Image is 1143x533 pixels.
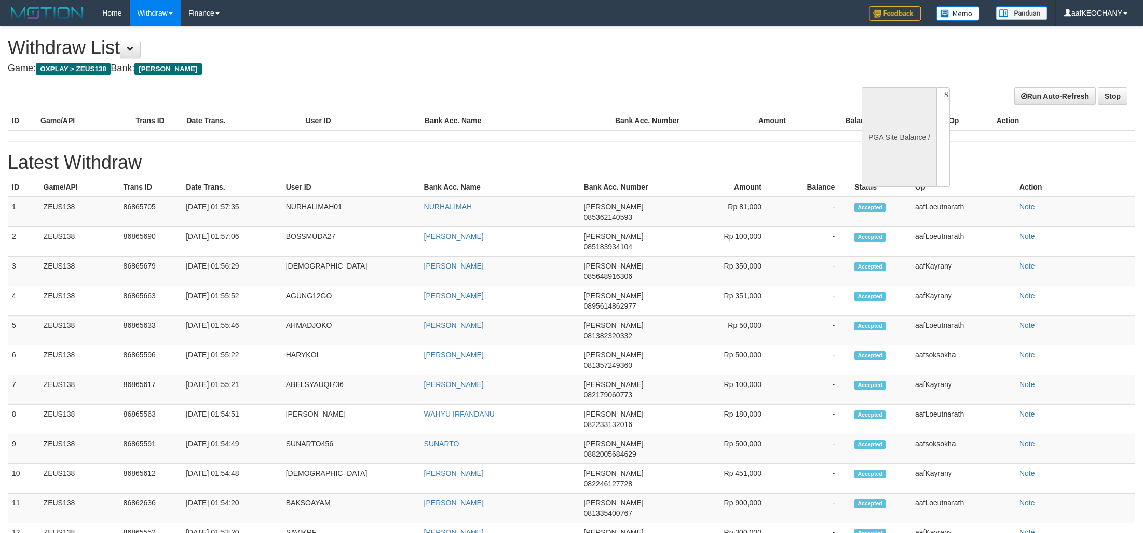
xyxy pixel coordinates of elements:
td: ZEUS138 [39,227,119,257]
a: [PERSON_NAME] [424,262,484,270]
td: - [777,257,850,286]
td: 5 [8,316,39,345]
span: [PERSON_NAME] [584,499,644,507]
span: [PERSON_NAME] [134,63,201,75]
a: Run Auto-Refresh [1014,87,1096,105]
img: MOTION_logo.png [8,5,87,21]
th: Game/API [39,178,119,197]
a: [PERSON_NAME] [424,291,484,300]
td: aafLoeutnarath [911,227,1015,257]
td: [DATE] 01:54:48 [182,464,282,494]
td: 86862636 [119,494,182,523]
span: 0882005684629 [584,450,636,458]
td: BAKSOAYAM [282,494,420,523]
td: [DATE] 01:55:46 [182,316,282,345]
span: Accepted [854,262,886,271]
td: ZEUS138 [39,345,119,375]
td: 86865563 [119,405,182,434]
td: 8 [8,405,39,434]
td: [DATE] 01:55:52 [182,286,282,316]
td: Rp 180,000 [685,405,777,434]
th: User ID [302,111,420,130]
a: [PERSON_NAME] [424,469,484,477]
td: 3 [8,257,39,286]
td: [DATE] 01:54:20 [182,494,282,523]
span: Accepted [854,381,886,390]
th: Date Trans. [182,178,282,197]
td: 11 [8,494,39,523]
a: Note [1019,262,1035,270]
td: [DATE] 01:56:29 [182,257,282,286]
span: [PERSON_NAME] [584,410,644,418]
a: WAHYU IRFANDANU [424,410,495,418]
td: 2 [8,227,39,257]
span: 085648916306 [584,272,632,281]
td: [DATE] 01:57:06 [182,227,282,257]
div: PGA Site Balance / [862,87,936,187]
span: [PERSON_NAME] [584,232,644,241]
th: Date Trans. [182,111,301,130]
a: Note [1019,410,1035,418]
span: 081382320332 [584,331,632,340]
td: aafsoksokha [911,345,1015,375]
td: AHMADJOKO [282,316,420,345]
a: [PERSON_NAME] [424,499,484,507]
a: Note [1019,321,1035,329]
td: - [777,494,850,523]
a: Note [1019,351,1035,359]
td: ZEUS138 [39,257,119,286]
a: SUNARTO [424,439,459,448]
td: - [777,316,850,345]
th: Status [850,178,911,197]
td: 86865690 [119,227,182,257]
th: Op [911,178,1015,197]
td: 86865633 [119,316,182,345]
td: 10 [8,464,39,494]
td: HARYKOI [282,345,420,375]
th: Bank Acc. Name [420,111,611,130]
span: [PERSON_NAME] [584,351,644,359]
td: aafLoeutnarath [911,197,1015,227]
th: ID [8,111,36,130]
span: Accepted [854,292,886,301]
td: 86865596 [119,345,182,375]
h4: Game: Bank: [8,63,752,74]
span: 085183934104 [584,243,632,251]
td: ZEUS138 [39,286,119,316]
h1: Latest Withdraw [8,152,1135,173]
span: [PERSON_NAME] [584,203,644,211]
td: - [777,405,850,434]
td: 86865612 [119,464,182,494]
td: aafKayrany [911,257,1015,286]
td: Rp 500,000 [685,345,777,375]
th: Bank Acc. Number [580,178,685,197]
td: AGUNG12GO [282,286,420,316]
td: [DATE] 01:55:22 [182,345,282,375]
a: Note [1019,469,1035,477]
td: - [777,286,850,316]
span: Accepted [854,440,886,449]
td: BOSSMUDA27 [282,227,420,257]
a: Note [1019,439,1035,448]
td: aafsoksokha [911,434,1015,464]
th: Game/API [36,111,131,130]
td: Rp 500,000 [685,434,777,464]
a: Note [1019,291,1035,300]
td: aafLoeutnarath [911,405,1015,434]
a: Note [1019,232,1035,241]
h1: Withdraw List [8,37,752,58]
th: Trans ID [131,111,182,130]
td: aafKayrany [911,464,1015,494]
td: NURHALIMAH01 [282,197,420,227]
span: 081357249360 [584,361,632,369]
td: 9 [8,434,39,464]
span: [PERSON_NAME] [584,469,644,477]
th: Balance [777,178,850,197]
td: Rp 451,000 [685,464,777,494]
th: Amount [706,111,801,130]
td: Rp 351,000 [685,286,777,316]
td: 86865617 [119,375,182,405]
td: Rp 100,000 [685,375,777,405]
th: Action [992,111,1135,130]
td: ZEUS138 [39,405,119,434]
